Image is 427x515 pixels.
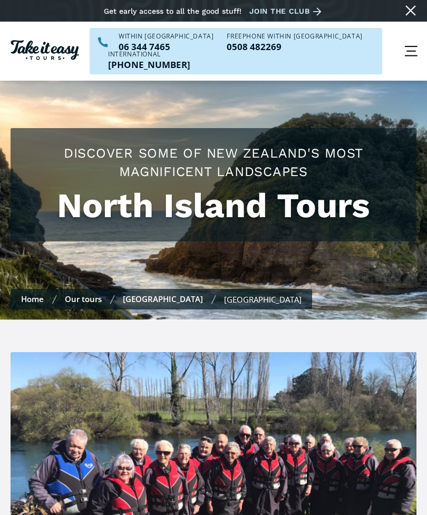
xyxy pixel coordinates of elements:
[119,42,213,51] a: Call us within NZ on 063447465
[108,60,190,69] p: [PHONE_NUMBER]
[395,35,427,67] div: menu
[227,42,362,51] a: Call us freephone within NZ on 0508482269
[119,42,213,51] p: 06 344 7465
[11,40,79,60] img: Take it easy Tours logo
[123,294,203,304] a: [GEOGRAPHIC_DATA]
[104,7,241,15] div: Get early access to all the good stuff!
[249,5,325,18] a: Join the club
[108,60,190,69] a: Call us outside of NZ on +6463447465
[21,186,406,226] h1: North Island Tours
[21,294,44,304] a: Home
[11,289,312,309] nav: breadcrumbs
[402,2,419,19] a: Close message
[108,51,190,57] div: International
[65,294,102,304] a: Our tours
[224,294,302,305] div: [GEOGRAPHIC_DATA]
[227,42,362,51] p: 0508 482269
[21,144,406,181] h2: Discover some of New Zealand's most magnificent landscapes
[119,33,213,40] div: WITHIN [GEOGRAPHIC_DATA]
[227,33,362,40] div: Freephone WITHIN [GEOGRAPHIC_DATA]
[11,37,79,65] a: Homepage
